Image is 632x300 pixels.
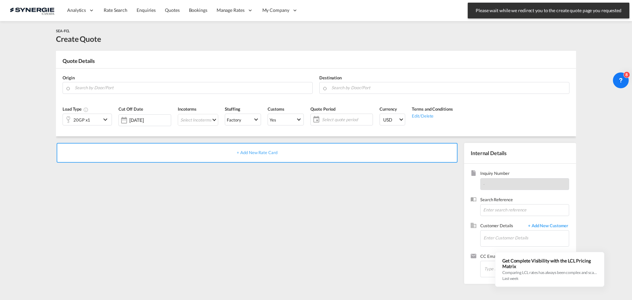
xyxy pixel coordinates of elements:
[10,3,54,18] img: 1f56c880d42311ef80fc7dca854c8e59.png
[189,7,207,13] span: Bookings
[118,106,143,112] span: Cut Off Date
[268,114,304,125] md-select: Select Customs: Yes
[63,106,89,112] span: Load Type
[63,114,112,125] div: 20GP x1icon-chevron-down
[225,106,240,112] span: Stuffing
[57,143,458,163] div: + Add New Rate Card
[322,117,371,123] span: Select quote period
[225,114,261,125] md-select: Select Stuffing: Factory
[480,170,569,178] span: Inquiry Number
[178,106,197,112] span: Incoterms
[480,253,569,261] span: CC Email
[73,115,90,124] div: 20GP x1
[56,57,576,68] div: Quote Details
[483,261,569,276] md-chips-wrap: Chips container. Enter the text area, then type text, and press enter to add a chip.
[480,197,569,204] span: Search Reference
[270,117,276,123] div: Yes
[75,82,309,94] input: Search by Door/Port
[237,150,277,155] span: + Add New Rate Card
[101,116,111,123] md-icon: icon-chevron-down
[165,7,179,13] span: Quotes
[178,114,218,126] md-select: Select Incoterms
[83,107,89,112] md-icon: icon-information-outline
[56,29,70,33] span: SEA-FCL
[129,118,171,123] input: Select
[412,106,453,112] span: Terms and Conditions
[268,106,284,112] span: Customs
[320,115,373,124] span: Select quote period
[137,7,156,13] span: Enquiries
[310,106,335,112] span: Quote Period
[380,106,397,112] span: Currency
[525,223,569,230] span: + Add New Customer
[480,204,569,216] input: Enter search reference
[483,181,485,187] span: -
[484,231,569,245] input: Enter Customer Details
[63,75,74,80] span: Origin
[56,34,101,44] div: Create Quote
[319,75,342,80] span: Destination
[227,117,241,123] div: Factory
[383,117,398,123] span: USD
[262,7,289,14] span: My Company
[104,7,127,13] span: Rate Search
[331,82,566,94] input: Search by Door/Port
[380,114,405,125] md-select: Select Currency: $ USDUnited States Dollar
[480,223,525,230] span: Customer Details
[311,116,319,123] md-icon: icon-calendar
[412,112,453,119] div: Edit/Delete
[464,143,576,163] div: Internal Details
[67,7,86,14] span: Analytics
[484,262,550,276] input: Chips input.
[217,7,245,14] span: Manage Rates
[474,7,623,14] span: Please wait while we redirect you to the create quote page you requested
